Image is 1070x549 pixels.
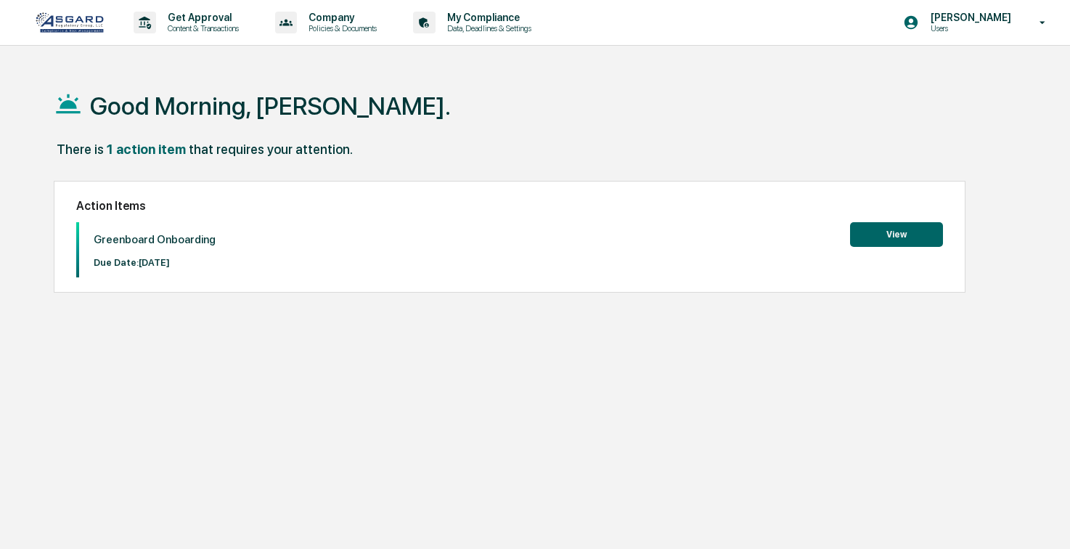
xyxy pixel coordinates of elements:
p: Data, Deadlines & Settings [436,23,539,33]
img: logo [35,12,105,33]
a: View [850,227,943,240]
p: My Compliance [436,12,539,23]
p: Content & Transactions [156,23,246,33]
div: 1 action item [107,142,186,157]
p: Company [297,12,384,23]
p: [PERSON_NAME] [919,12,1018,23]
div: that requires your attention. [189,142,353,157]
p: Greenboard Onboarding [94,233,216,246]
p: Users [919,23,1018,33]
p: Get Approval [156,12,246,23]
div: There is [57,142,104,157]
button: View [850,222,943,247]
h2: Action Items [76,199,943,213]
p: Policies & Documents [297,23,384,33]
p: Due Date: [DATE] [94,257,216,268]
h1: Good Morning, [PERSON_NAME]. [90,91,451,121]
